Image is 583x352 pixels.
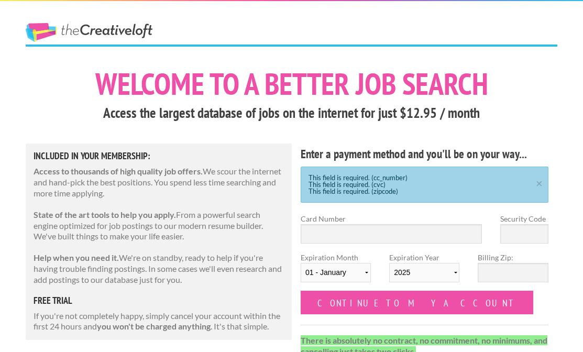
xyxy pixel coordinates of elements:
strong: State of the art tools to help you apply. [34,210,176,219]
select: Expiration Year [389,263,459,282]
h4: Enter a payment method and you'll be on your way... [301,146,548,162]
label: Security Code [500,213,548,224]
a: The Creative Loft [26,23,152,42]
h5: Included in Your Membership: [34,151,284,161]
h1: Welcome to a better job search [26,69,557,99]
p: We're on standby, ready to help if you're having trouble finding postings. In some cases we'll ev... [34,252,284,285]
h5: free trial [34,296,284,305]
strong: Access to thousands of high quality job offers. [34,166,203,176]
strong: Help when you need it. [34,252,119,262]
p: From a powerful search engine optimized for job postings to our modern resume builder. We've buil... [34,210,284,242]
h3: Access the largest database of jobs on the internet for just $12.95 / month [26,103,557,123]
label: Billing Zip: [478,252,548,263]
label: Expiration Month [301,252,371,291]
input: Continue to my account [301,291,533,314]
label: Expiration Year [389,252,459,291]
a: × [533,179,546,185]
select: Expiration Month [301,263,371,282]
strong: you won't be charged anything [97,321,211,331]
div: This field is required. (cc_number) This field is required. (cvc) This field is required. (zipcode) [301,167,548,203]
p: If you're not completely happy, simply cancel your account within the first 24 hours and . It's t... [34,311,284,333]
label: Card Number [301,213,482,224]
p: We scour the internet and hand-pick the best positions. You spend less time searching and more ti... [34,166,284,199]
